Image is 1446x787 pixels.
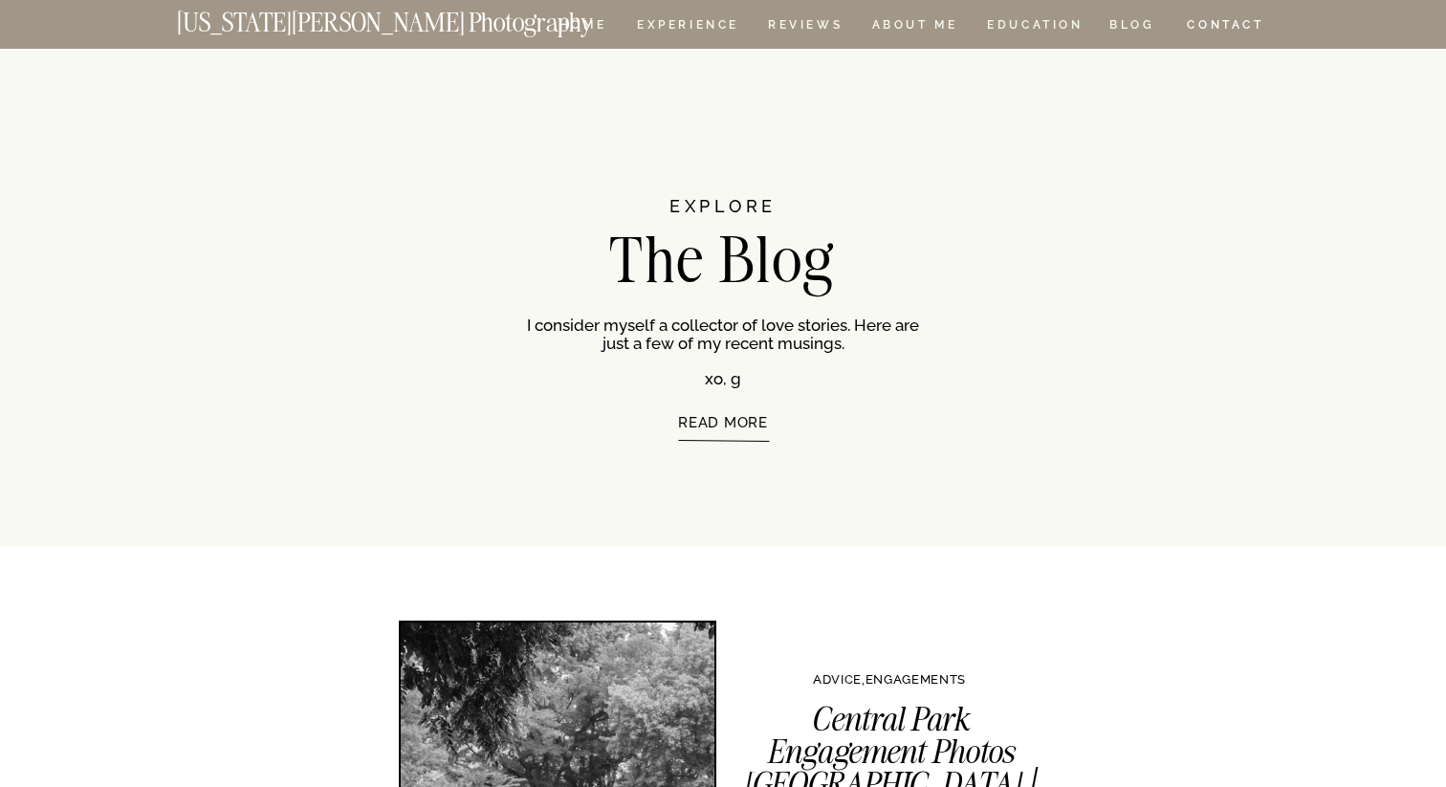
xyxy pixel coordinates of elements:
a: ENGAGEMENTS [865,672,966,687]
a: ADVICE [813,672,862,687]
a: REVIEWS [768,19,840,35]
h1: The Blog [504,229,942,286]
a: [US_STATE][PERSON_NAME] Photography [177,10,657,26]
a: EDUCATION [985,19,1085,35]
a: Experience [637,19,737,35]
p: I consider myself a collector of love stories. Here are just a few of my recent musings. xo, g [527,317,919,385]
a: CONTACT [1186,14,1265,35]
a: READ MORE [560,415,886,484]
h2: EXPLORE [557,198,889,235]
a: BLOG [1109,19,1155,35]
a: ABOUT ME [871,19,958,35]
p: , [708,673,1071,698]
